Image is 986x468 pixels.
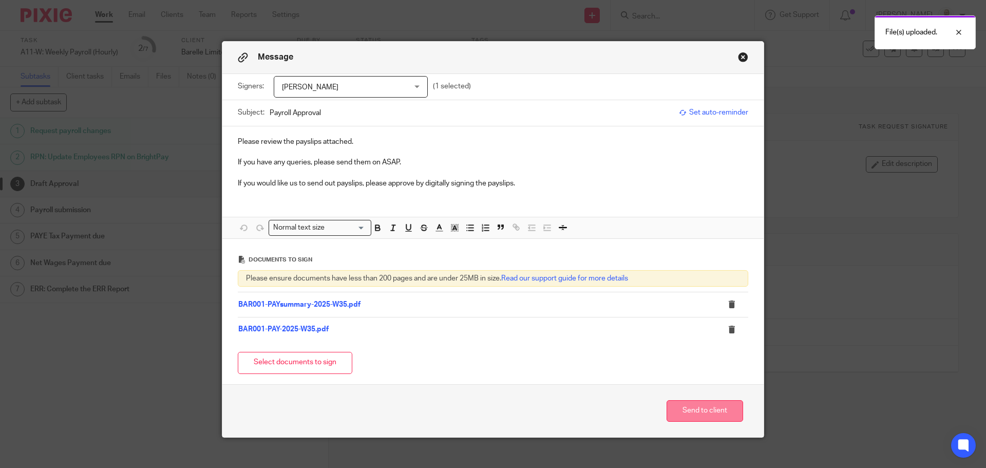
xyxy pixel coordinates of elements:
[238,137,748,147] p: Please review the payslips attached.
[238,157,748,167] p: If you have any queries, please send them on ASAP.
[238,270,748,287] div: Please ensure documents have less than 200 pages and are under 25MB in size.
[238,178,748,189] p: If you would like us to send out payslips, please approve by digitally signing the payslips.
[249,257,312,263] span: Documents to sign
[271,222,327,233] span: Normal text size
[679,107,748,118] span: Set auto-reminder
[282,84,338,91] span: [PERSON_NAME]
[501,275,628,282] a: Read our support guide for more details
[269,220,371,236] div: Search for option
[328,222,365,233] input: Search for option
[238,81,269,91] label: Signers:
[238,107,264,118] label: Subject:
[238,352,352,374] button: Select documents to sign
[667,400,743,422] button: Send to client
[238,326,329,333] a: BAR001-PAY-2025-W35.pdf
[885,27,937,38] p: File(s) uploaded.
[238,301,361,308] a: BAR001-PAYsummary-2025-W35.pdf
[433,81,471,91] p: (1 selected)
